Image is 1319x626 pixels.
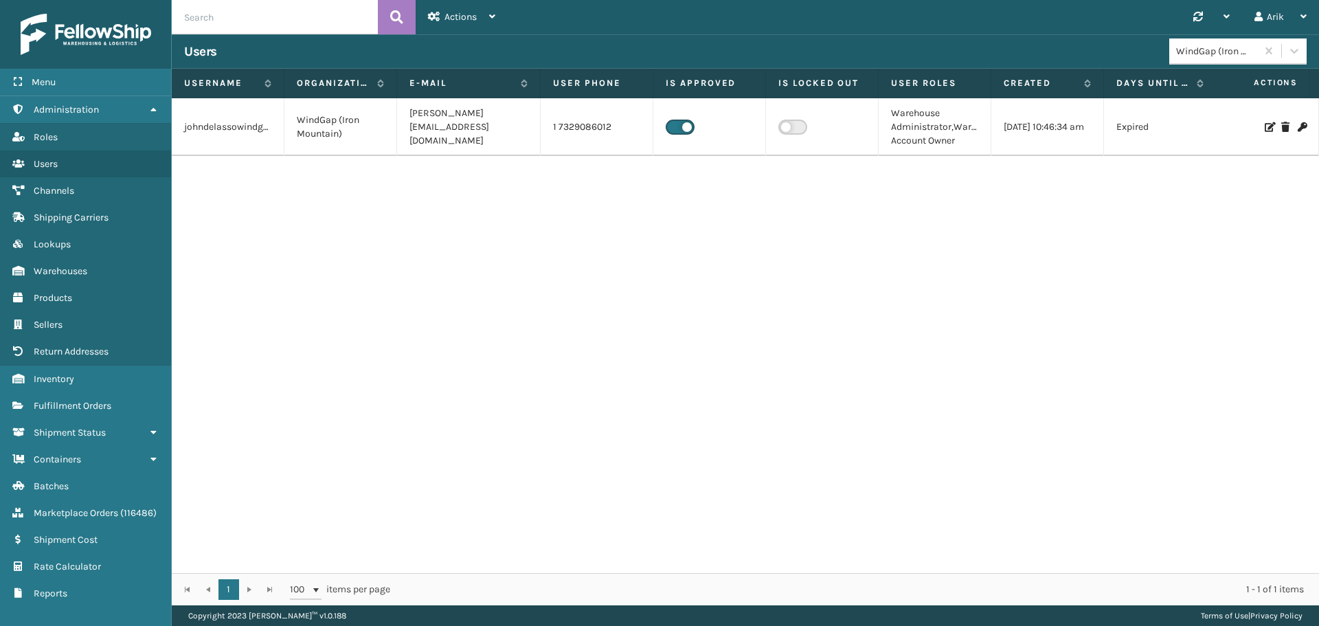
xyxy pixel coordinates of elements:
[1281,122,1289,132] i: Delete
[778,77,866,89] label: Is Locked Out
[172,98,284,156] td: johndelassowindgap
[21,14,151,55] img: logo
[120,507,157,519] span: ( 116486 )
[34,292,72,304] span: Products
[34,185,74,197] span: Channels
[297,77,370,89] label: Organization
[34,454,81,465] span: Containers
[34,265,87,277] span: Warehouses
[409,77,514,89] label: E-mail
[34,400,111,412] span: Fulfillment Orders
[891,77,978,89] label: User Roles
[34,427,106,438] span: Shipment Status
[34,588,67,599] span: Reports
[541,98,653,156] td: 1 7329086012
[666,77,753,89] label: Is Approved
[553,77,640,89] label: User phone
[409,583,1304,596] div: 1 - 1 of 1 items
[1298,122,1306,132] i: Change Password
[34,480,69,492] span: Batches
[184,77,258,89] label: Username
[34,158,58,170] span: Users
[1250,611,1303,621] a: Privacy Policy
[290,579,390,600] span: items per page
[184,43,217,60] h3: Users
[991,98,1104,156] td: [DATE] 10:46:34 am
[444,11,477,23] span: Actions
[1004,77,1077,89] label: Created
[34,534,98,546] span: Shipment Cost
[34,104,99,115] span: Administration
[1265,122,1273,132] i: Edit
[397,98,541,156] td: [PERSON_NAME][EMAIL_ADDRESS][DOMAIN_NAME]
[1201,611,1248,621] a: Terms of Use
[34,319,63,331] span: Sellers
[1104,98,1217,156] td: Expired
[218,579,239,600] a: 1
[1176,44,1258,58] div: WindGap (Iron Mountain)
[1210,71,1306,94] span: Actions
[34,346,109,357] span: Return Addresses
[34,507,118,519] span: Marketplace Orders
[1116,77,1190,89] label: Days until password expires
[34,238,71,250] span: Lookups
[34,131,58,143] span: Roles
[32,76,56,88] span: Menu
[284,98,397,156] td: WindGap (Iron Mountain)
[290,583,311,596] span: 100
[34,212,109,223] span: Shipping Carriers
[1201,605,1303,626] div: |
[879,98,991,156] td: Warehouse Administrator,Warehouse Account Owner
[188,605,346,626] p: Copyright 2023 [PERSON_NAME]™ v 1.0.188
[34,561,101,572] span: Rate Calculator
[34,373,74,385] span: Inventory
